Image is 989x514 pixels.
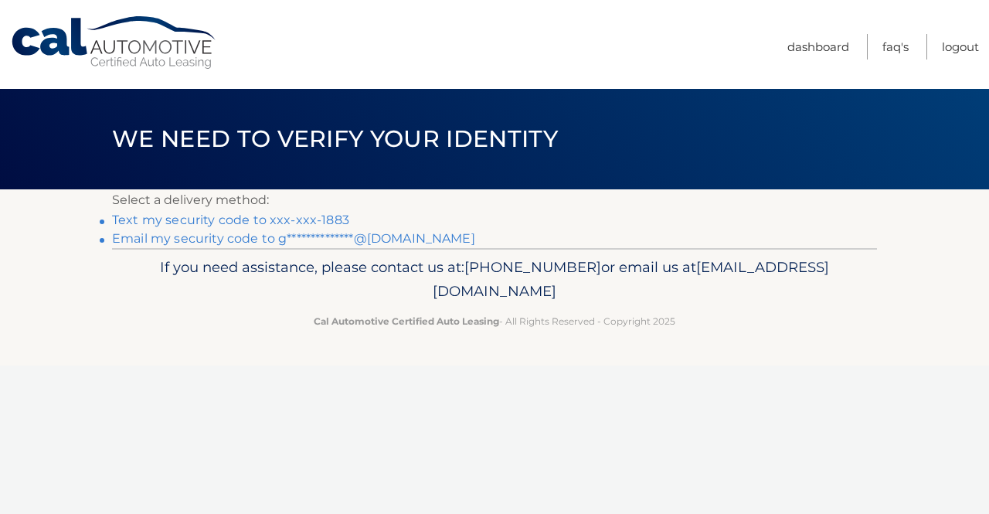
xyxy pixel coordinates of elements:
a: Dashboard [787,34,849,60]
span: We need to verify your identity [112,124,558,153]
p: If you need assistance, please contact us at: or email us at [122,255,867,305]
p: - All Rights Reserved - Copyright 2025 [122,313,867,329]
a: Text my security code to xxx-xxx-1883 [112,213,349,227]
span: [PHONE_NUMBER] [464,258,601,276]
a: FAQ's [882,34,909,60]
strong: Cal Automotive Certified Auto Leasing [314,315,499,327]
p: Select a delivery method: [112,189,877,211]
a: Cal Automotive [10,15,219,70]
a: Logout [942,34,979,60]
